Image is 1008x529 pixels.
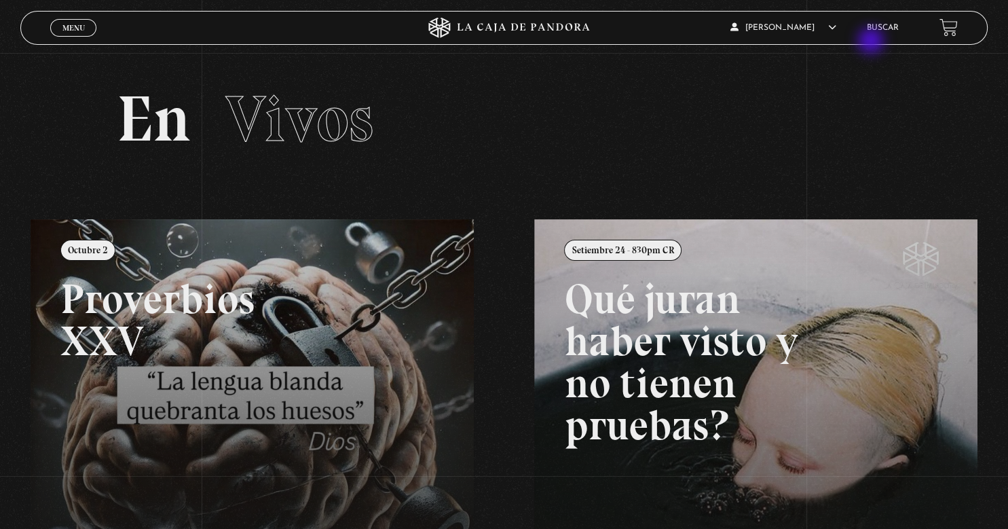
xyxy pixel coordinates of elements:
[117,87,891,151] h2: En
[867,24,899,32] a: Buscar
[730,24,836,32] span: [PERSON_NAME]
[62,24,85,32] span: Menu
[225,80,373,158] span: Vivos
[58,35,90,44] span: Cerrar
[939,18,958,37] a: View your shopping cart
